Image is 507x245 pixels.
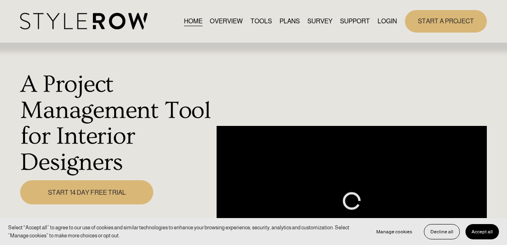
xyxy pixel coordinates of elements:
a: folder dropdown [340,16,370,27]
button: Manage cookies [370,224,418,239]
span: Decline all [430,229,453,235]
span: Accept all [472,229,493,235]
a: PLANS [280,16,300,27]
a: START 14 DAY FREE TRIAL [20,180,153,205]
a: TOOLS [250,16,272,27]
a: START A PROJECT [405,10,487,32]
span: SUPPORT [340,16,370,26]
h1: A Project Management Tool for Interior Designers [20,72,212,176]
span: Manage cookies [376,229,412,235]
img: StyleRow [20,13,147,29]
a: SURVEY [307,16,332,27]
a: HOME [184,16,202,27]
a: OVERVIEW [210,16,243,27]
button: Accept all [465,224,499,239]
a: LOGIN [378,16,397,27]
p: Select “Accept all” to agree to our use of cookies and similar technologies to enhance your brows... [8,224,362,239]
button: Decline all [424,224,460,239]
